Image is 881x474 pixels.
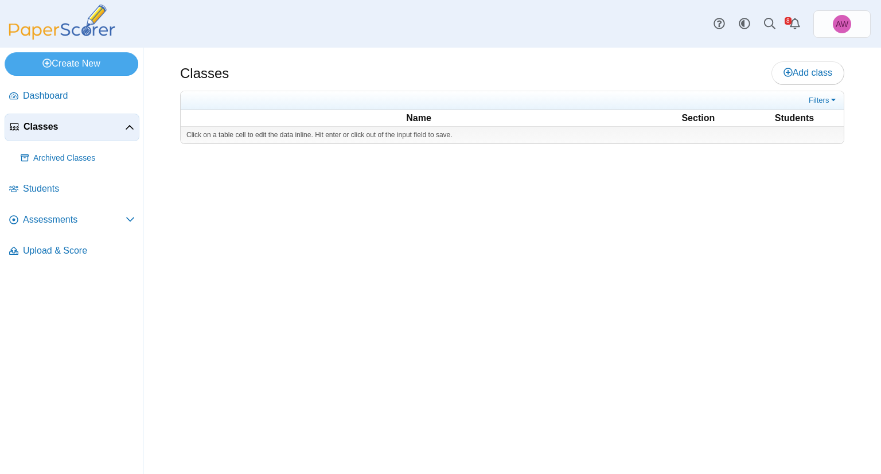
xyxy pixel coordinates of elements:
[23,213,126,226] span: Assessments
[33,153,135,164] span: Archived Classes
[16,145,139,172] a: Archived Classes
[5,114,139,141] a: Classes
[5,83,139,110] a: Dashboard
[5,207,139,234] a: Assessments
[23,182,135,195] span: Students
[749,111,840,125] th: Students
[782,11,808,37] a: Alerts
[771,61,844,84] a: Add class
[5,238,139,265] a: Upload & Score
[833,15,851,33] span: Adam Williams
[24,121,125,133] span: Classes
[836,20,848,28] span: Adam Williams
[649,111,747,125] th: Section
[783,68,832,77] span: Add class
[180,64,229,83] h1: Classes
[23,90,135,102] span: Dashboard
[5,176,139,203] a: Students
[5,52,138,75] a: Create New
[181,126,844,143] div: Click on a table cell to edit the data inline. Hit enter or click out of the input field to save.
[23,244,135,257] span: Upload & Score
[189,111,648,125] th: Name
[5,32,119,41] a: PaperScorer
[806,95,841,106] a: Filters
[5,5,119,40] img: PaperScorer
[813,10,871,38] a: Adam Williams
